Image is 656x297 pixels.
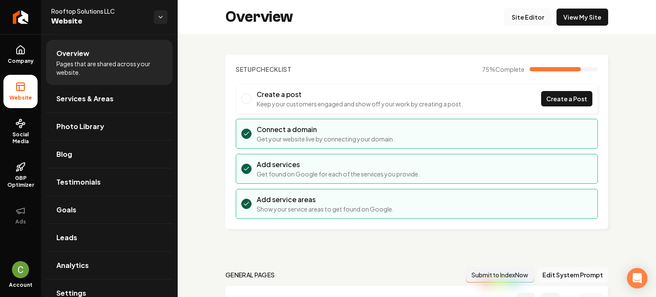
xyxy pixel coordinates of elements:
[6,94,35,101] span: Website
[257,100,463,108] p: Keep your customers engaged and show off your work by creating a post.
[4,58,37,65] span: Company
[466,267,534,282] button: Submit to IndexNow
[504,9,551,26] a: Site Editor
[546,94,587,103] span: Create a Post
[56,48,89,59] span: Overview
[12,261,29,278] img: Candela Corradin
[46,168,173,196] a: Testimonials
[56,121,104,132] span: Photo Library
[257,159,420,170] h3: Add services
[56,177,101,187] span: Testimonials
[3,38,38,71] a: Company
[56,59,162,76] span: Pages that are shared across your website.
[627,268,647,288] div: Open Intercom Messenger
[56,260,89,271] span: Analytics
[257,124,395,135] h3: Connect a domain
[46,224,173,251] a: Leads
[46,252,173,279] a: Analytics
[556,9,608,26] a: View My Site
[46,196,173,223] a: Goals
[3,199,38,232] button: Ads
[3,175,38,188] span: GBP Optimizer
[225,9,293,26] h2: Overview
[13,10,29,24] img: Rebolt Logo
[12,261,29,278] button: Open user button
[9,282,32,288] span: Account
[51,15,147,27] span: Website
[537,267,608,282] button: Edit System Prompt
[257,89,463,100] h3: Create a post
[257,170,420,178] p: Get found on Google for each of the services you provide.
[56,232,77,243] span: Leads
[257,205,394,213] p: Show your service areas to get found on Google.
[257,194,394,205] h3: Add service areas
[56,149,72,159] span: Blog
[46,113,173,140] a: Photo Library
[46,141,173,168] a: Blog
[51,7,147,15] span: Rooftop Solutions LLC
[3,155,38,195] a: GBP Optimizer
[12,218,29,225] span: Ads
[236,65,292,74] h2: Checklist
[3,131,38,145] span: Social Media
[482,65,524,74] span: 75 %
[541,91,592,106] a: Create a Post
[3,112,38,152] a: Social Media
[56,205,76,215] span: Goals
[495,65,524,73] span: Complete
[46,85,173,112] a: Services & Areas
[56,94,114,104] span: Services & Areas
[236,65,256,73] span: Setup
[257,135,395,143] p: Get your website live by connecting your domain.
[225,271,275,279] h2: general pages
